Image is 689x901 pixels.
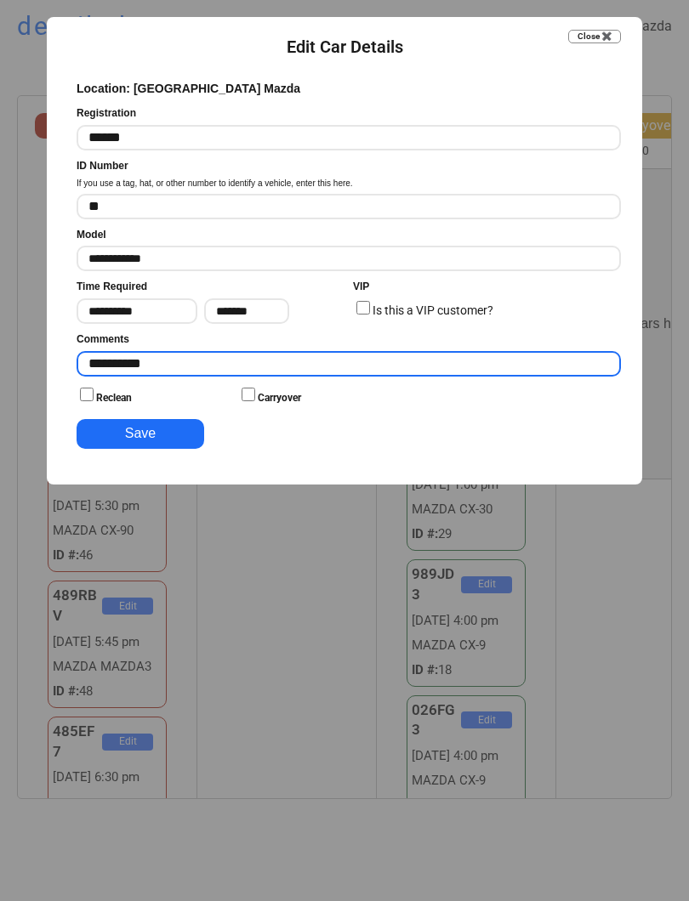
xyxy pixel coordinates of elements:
div: ID Number [77,159,128,173]
div: If you use a tag, hat, or other number to identify a vehicle, enter this here. [77,178,353,190]
button: Close ✖️ [568,30,621,43]
button: Save [77,419,204,449]
div: Location: [GEOGRAPHIC_DATA] Mazda [77,81,300,98]
div: Time Required [77,280,147,294]
label: Reclean [96,392,132,404]
div: Comments [77,332,129,347]
div: Model [77,228,106,242]
div: VIP [353,280,369,294]
div: Registration [77,106,136,121]
label: Is this a VIP customer? [373,303,493,317]
label: Carryover [258,392,301,404]
div: Edit Car Details [287,35,403,59]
